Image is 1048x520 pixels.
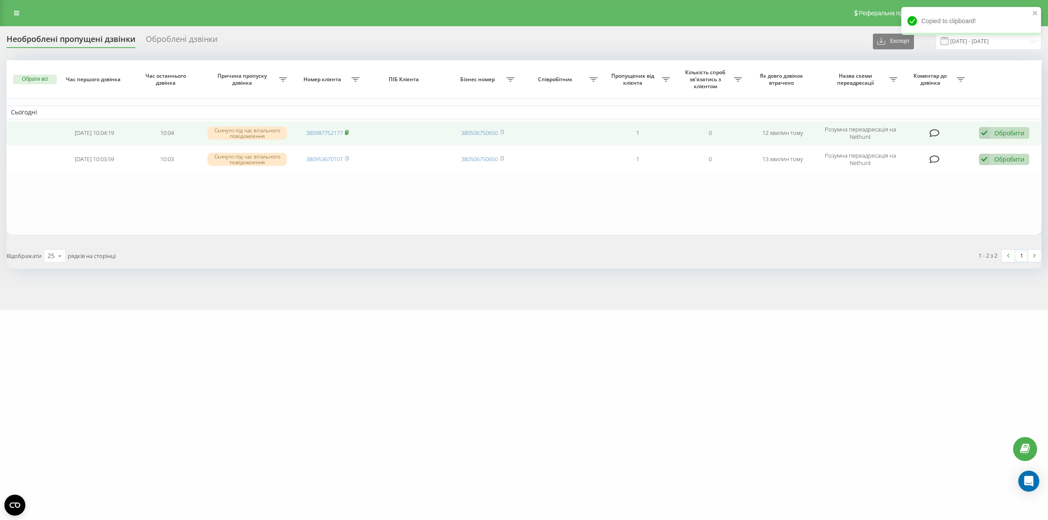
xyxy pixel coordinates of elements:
[59,147,131,172] td: [DATE] 10:03:59
[59,121,131,145] td: [DATE] 10:04:19
[66,76,123,83] span: Час першого дзвінка
[606,72,662,86] span: Пропущених від клієнта
[819,147,902,172] td: Розумна переадресація на Nethunt
[372,76,438,83] span: ПІБ Клієнта
[131,121,203,145] td: 10:04
[859,10,923,17] span: Реферальна програма
[48,251,55,260] div: 25
[451,76,507,83] span: Бізнес номер
[674,121,747,145] td: 0
[68,252,116,260] span: рядків на сторінці
[901,7,1041,35] div: Copied to clipboard!
[906,72,957,86] span: Коментар до дзвінка
[13,75,57,84] button: Обрати всі
[674,147,747,172] td: 0
[1018,471,1039,492] div: Open Intercom Messenger
[146,34,217,48] div: Оброблені дзвінки
[1032,10,1038,18] button: close
[602,121,674,145] td: 1
[602,147,674,172] td: 1
[461,129,498,137] a: 380506750650
[1015,250,1028,262] a: 1
[306,129,343,137] a: 380987752177
[207,153,286,166] div: Скинуто під час вітального повідомлення
[746,121,819,145] td: 12 хвилин тому
[819,121,902,145] td: Розумна переадресація на Nethunt
[138,72,196,86] span: Час останнього дзвінка
[746,147,819,172] td: 13 хвилин тому
[306,155,343,163] a: 380953670107
[994,155,1024,163] div: Обробити
[523,76,589,83] span: Співробітник
[7,34,135,48] div: Необроблені пропущені дзвінки
[994,129,1024,137] div: Обробити
[131,147,203,172] td: 10:03
[461,155,498,163] a: 380506750650
[873,34,914,49] button: Експорт
[979,251,997,260] div: 1 - 2 з 2
[7,252,41,260] span: Відображати
[823,72,889,86] span: Назва схеми переадресації
[296,76,352,83] span: Номер клієнта
[4,495,25,516] button: Open CMP widget
[754,72,811,86] span: Як довго дзвінок втрачено
[207,72,279,86] span: Причина пропуску дзвінка
[679,69,734,90] span: Кількість спроб зв'язатись з клієнтом
[7,106,1041,119] td: Сьогодні
[207,127,286,140] div: Скинуто під час вітального повідомлення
